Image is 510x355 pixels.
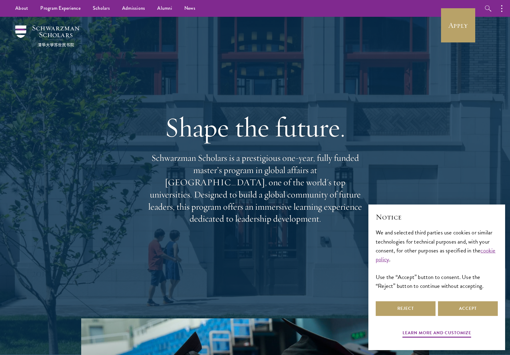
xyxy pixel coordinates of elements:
[145,110,365,144] h1: Shape the future.
[403,329,471,339] button: Learn more and customize
[376,212,498,222] h2: Notice
[376,301,436,316] button: Reject
[438,301,498,316] button: Accept
[15,25,79,47] img: Schwarzman Scholars
[376,246,496,264] a: cookie policy
[376,228,498,290] div: We and selected third parties use cookies or similar technologies for technical purposes and, wit...
[145,152,365,225] p: Schwarzman Scholars is a prestigious one-year, fully funded master’s program in global affairs at...
[441,8,475,42] a: Apply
